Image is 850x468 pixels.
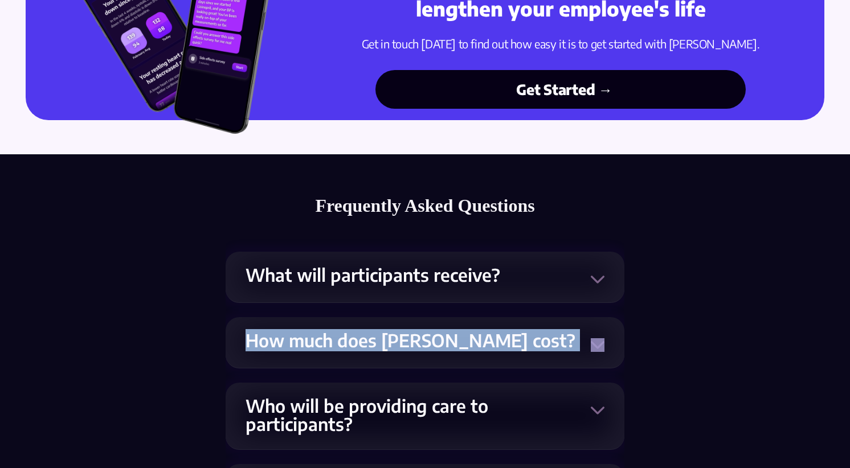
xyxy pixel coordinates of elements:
div: What will participants receive? [246,266,500,284]
a: Get Started → [375,70,746,109]
p: Get in touch [DATE] to find out how easy it is to get started with [PERSON_NAME]. [329,35,792,52]
div: Who will be providing care to participants? [246,397,591,433]
div: How much does [PERSON_NAME] cost? [246,331,575,350]
strong: Get Started → [516,78,612,101]
h2: Frequently Asked Questions [315,195,534,216]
